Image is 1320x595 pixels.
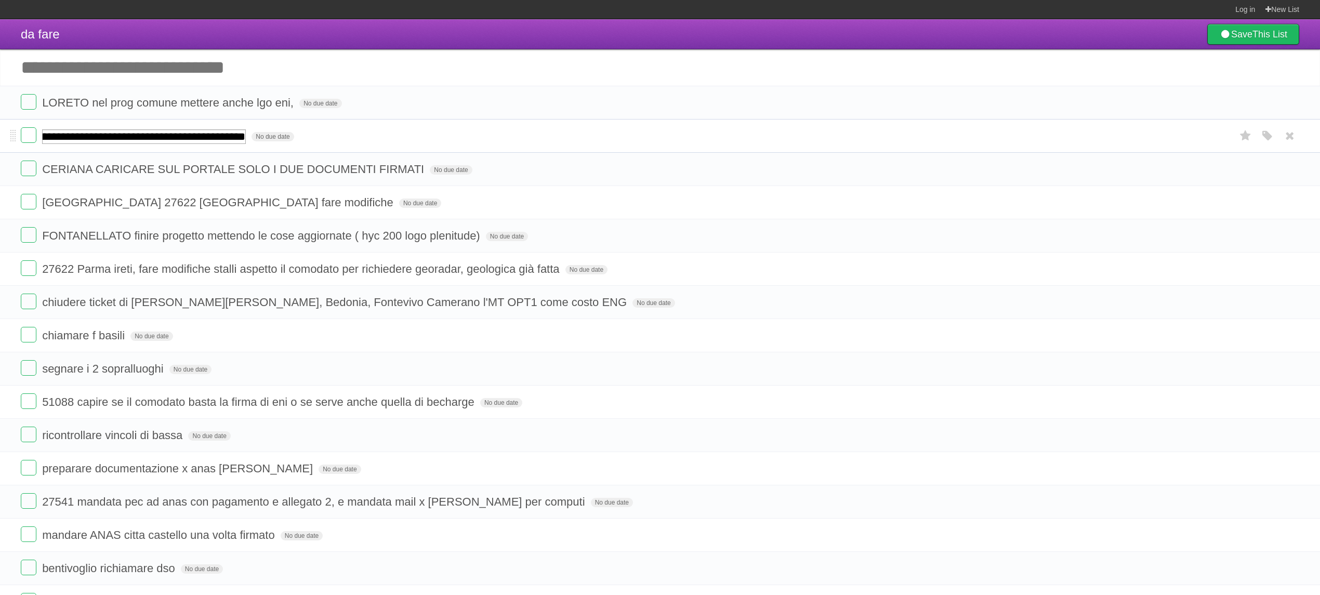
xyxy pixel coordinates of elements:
[42,495,587,508] span: 27541 mandata pec ad anas con pagamento e allegato 2, e mandata mail x [PERSON_NAME] per computi
[169,365,212,374] span: No due date
[21,294,36,309] label: Done
[252,132,294,141] span: No due date
[21,260,36,276] label: Done
[42,96,296,109] span: LORETO nel prog comune mettere anche lgo eni,
[21,460,36,475] label: Done
[42,329,127,342] span: chiamare f basili
[480,398,522,407] span: No due date
[1236,127,1256,144] label: Star task
[399,199,441,208] span: No due date
[42,262,562,275] span: 27622 Parma ireti, fare modifiche stalli aspetto il comodato per richiedere georadar, geologica g...
[21,227,36,243] label: Done
[565,265,608,274] span: No due date
[21,493,36,509] label: Done
[21,526,36,542] label: Done
[21,393,36,409] label: Done
[42,562,178,575] span: bentivoglio richiamare dso
[42,362,166,375] span: segnare i 2 sopralluoghi
[42,395,477,408] span: 51088 capire se il comodato basta la firma di eni o se serve anche quella di becharge
[486,232,528,241] span: No due date
[21,327,36,342] label: Done
[42,429,185,442] span: ricontrollare vincoli di bassa
[21,194,36,209] label: Done
[42,296,629,309] span: chiudere ticket di [PERSON_NAME][PERSON_NAME], Bedonia, Fontevivo Camerano l'MT OPT1 come costo ENG
[632,298,675,308] span: No due date
[21,560,36,575] label: Done
[42,229,483,242] span: FONTANELLATO finire progetto mettendo le cose aggiornate ( hyc 200 logo plenitude)
[130,332,173,341] span: No due date
[42,163,427,176] span: CERIANA CARICARE SUL PORTALE SOLO I DUE DOCUMENTI FIRMATI
[1252,29,1287,39] b: This List
[299,99,341,108] span: No due date
[21,427,36,442] label: Done
[21,127,36,143] label: Done
[21,94,36,110] label: Done
[430,165,472,175] span: No due date
[21,27,60,41] span: da fare
[319,465,361,474] span: No due date
[42,528,278,541] span: mandare ANAS citta castello una volta firmato
[21,360,36,376] label: Done
[42,462,315,475] span: preparare documentazione x anas [PERSON_NAME]
[21,161,36,176] label: Done
[188,431,230,441] span: No due date
[591,498,633,507] span: No due date
[1207,24,1299,45] a: SaveThis List
[281,531,323,540] span: No due date
[42,196,396,209] span: [GEOGRAPHIC_DATA] 27622 [GEOGRAPHIC_DATA] fare modifiche
[181,564,223,574] span: No due date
